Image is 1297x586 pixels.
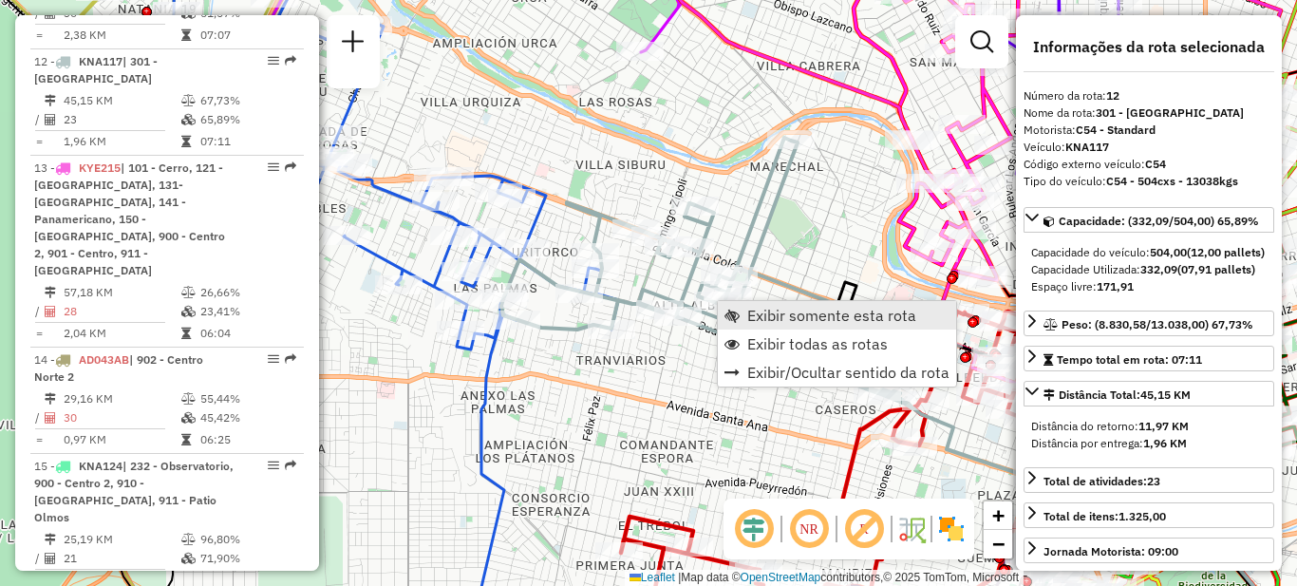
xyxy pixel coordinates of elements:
em: Rota exportada [285,55,296,66]
div: Nome da rota: [1024,104,1274,122]
i: % de utilização do peso [181,393,196,405]
i: % de utilização da cubagem [181,412,196,424]
span: 15 - [34,459,234,524]
div: Motorista: [1024,122,1274,139]
a: Exibir filtros [963,23,1001,61]
i: Total de Atividades [45,306,56,317]
div: Espaço livre: [1031,278,1267,295]
td: 71,90% [199,549,295,568]
td: 65,89% [199,110,295,129]
strong: (12,00 pallets) [1187,245,1265,259]
div: Map data © contributors,© 2025 TomTom, Microsoft [625,570,1024,586]
span: Ocultar NR [786,506,832,552]
strong: 1,96 KM [1143,436,1187,450]
strong: KNA117 [1065,140,1109,154]
i: % de utilização do peso [181,95,196,106]
div: Distância Total:45,15 KM [1024,410,1274,460]
span: Exibir rótulo [841,506,887,552]
em: Opções [268,353,279,365]
td: / [34,549,44,568]
strong: C54 - Standard [1076,123,1156,137]
td: 2,04 KM [63,324,180,343]
div: Jornada Motorista: 09:00 [1043,543,1178,560]
li: Exibir/Ocultar sentido da rota [718,358,956,387]
a: Peso: (8.830,58/13.038,00) 67,73% [1024,311,1274,336]
span: Exibir somente esta rota [747,308,916,323]
i: Tempo total em rota [181,328,191,339]
h4: Informações da rota selecionada [1024,38,1274,56]
i: Distância Total [45,393,56,405]
strong: (07,91 pallets) [1177,262,1255,276]
span: − [992,532,1005,556]
span: Total de atividades: [1043,474,1160,488]
strong: 504,00 [1150,245,1187,259]
span: | 902 - Centro Norte 2 [34,352,203,384]
span: Exibir todas as rotas [747,336,888,351]
strong: 11,97 KM [1138,419,1189,433]
span: Ocultar deslocamento [731,506,777,552]
td: 67,73% [199,91,295,110]
a: Total de atividades:23 [1024,467,1274,493]
td: 2,38 KM [63,26,180,45]
span: Tempo total em rota: 07:11 [1057,352,1202,367]
li: Exibir todas as rotas [718,330,956,358]
span: | 301 - [GEOGRAPHIC_DATA] [34,54,158,85]
i: % de utilização da cubagem [181,553,196,564]
div: Tipo do veículo: [1024,173,1274,190]
span: | [678,571,681,584]
i: Tempo total em rota [181,29,191,41]
div: Total de itens: [1043,508,1166,525]
i: Distância Total [45,534,56,545]
span: + [992,503,1005,527]
td: 23 [63,110,180,129]
span: KYE215 [79,161,121,175]
a: Distância Total:45,15 KM [1024,381,1274,406]
td: 57,18 KM [63,283,180,302]
td: 25,19 KM [63,530,180,549]
td: 96,80% [199,530,295,549]
span: AD043AB [79,352,129,367]
div: Veículo: [1024,139,1274,156]
em: Opções [268,161,279,173]
span: 14 - [34,352,203,384]
td: / [34,302,44,321]
a: Jornada Motorista: 09:00 [1024,538,1274,563]
div: Capacidade do veículo: [1031,244,1267,261]
span: Exibir/Ocultar sentido da rota [747,365,949,380]
td: / [34,408,44,427]
strong: C54 [1145,157,1166,171]
td: 1,96 KM [63,132,180,151]
span: KNA117 [79,54,122,68]
td: 07:11 [199,132,295,151]
td: 45,42% [199,408,295,427]
td: 30 [63,408,180,427]
td: 06:04 [199,324,295,343]
em: Rota exportada [285,460,296,471]
td: = [34,26,44,45]
strong: 23 [1147,474,1160,488]
em: Rota exportada [285,161,296,173]
a: Capacidade: (332,09/504,00) 65,89% [1024,207,1274,233]
span: Peso: (8.830,58/13.038,00) 67,73% [1062,317,1253,331]
i: % de utilização da cubagem [181,306,196,317]
span: Capacidade: (332,09/504,00) 65,89% [1059,214,1259,228]
a: Zoom in [984,501,1012,530]
div: Código externo veículo: [1024,156,1274,173]
a: Total de itens:1.325,00 [1024,502,1274,528]
td: 29,16 KM [63,389,180,408]
div: Número da rota: [1024,87,1274,104]
td: 26,66% [199,283,295,302]
div: Distância do retorno: [1031,418,1267,435]
div: Capacidade Utilizada: [1031,261,1267,278]
a: OpenStreetMap [741,571,821,584]
i: % de utilização da cubagem [181,114,196,125]
em: Rota exportada [285,353,296,365]
td: 23,41% [199,302,295,321]
td: 0,97 KM [63,430,180,449]
span: 12 - [34,54,158,85]
strong: C54 - 504cxs - 13038kgs [1106,174,1238,188]
a: Zoom out [984,530,1012,558]
td: 21 [63,549,180,568]
span: | 101 - Cerro, 121 - [GEOGRAPHIC_DATA], 131- [GEOGRAPHIC_DATA], 141 - Panamericano, 150 - [GEOGRA... [34,161,225,277]
td: 07:07 [199,26,295,45]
